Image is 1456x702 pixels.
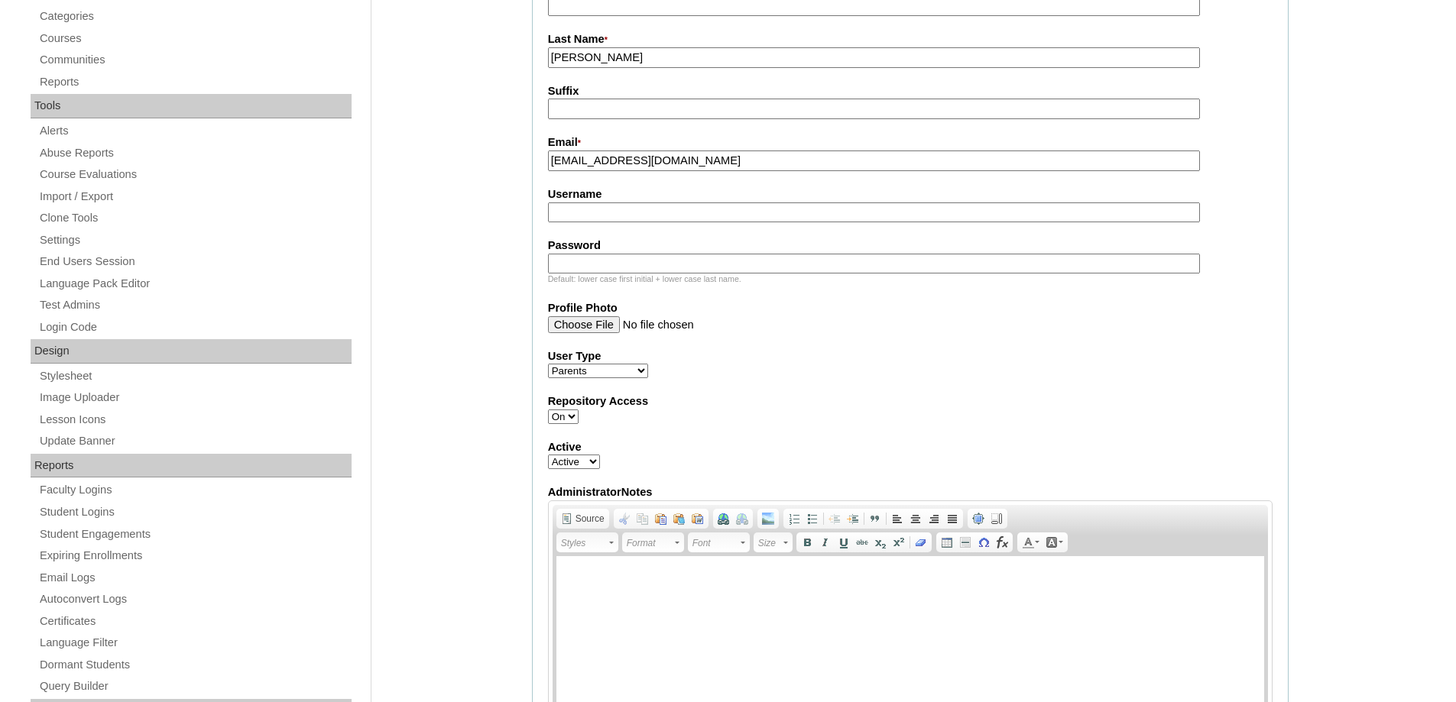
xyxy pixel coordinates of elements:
[622,532,684,552] a: Format
[38,525,352,544] a: Student Engagements
[38,29,352,48] a: Courses
[38,144,352,163] a: Abuse Reports
[38,546,352,565] a: Expiring Enrollments
[38,50,352,70] a: Communities
[688,532,750,552] a: Font
[825,510,844,527] a: Decrease Indent
[835,534,853,551] a: Underline
[943,510,961,527] a: Justify
[733,510,751,527] a: Unlink
[38,633,352,652] a: Language Filter
[759,510,777,527] a: Add Image
[987,510,1006,527] a: Show Blocks
[548,83,1273,99] label: Suffix
[993,534,1011,551] a: Insert Equation
[38,590,352,609] a: Autoconvert Logs
[38,480,352,500] a: Faculty Logins
[38,503,352,522] a: Student Logins
[558,510,608,527] a: Source
[31,94,352,118] div: Tools
[692,534,738,552] span: Font
[956,534,974,551] a: Insert Horizontal Line
[38,612,352,631] a: Certificates
[758,534,781,552] span: Size
[890,534,908,551] a: Superscript
[670,510,689,527] a: Paste as plain text
[38,655,352,675] a: Dormant Students
[548,439,1273,455] label: Active
[634,510,652,527] a: Copy
[888,510,906,527] a: Align Left
[803,510,822,527] a: Insert/Remove Bulleted List
[853,534,871,551] a: Strike Through
[38,7,352,26] a: Categories
[548,273,1273,285] div: Default: lower case first initial + lower case last name.
[38,209,352,228] a: Clone Tools
[38,187,352,206] a: Import / Export
[38,318,352,337] a: Login Code
[925,510,943,527] a: Align Right
[615,510,634,527] a: Cut
[38,165,352,184] a: Course Evaluations
[906,510,925,527] a: Center
[548,484,1273,500] label: AdministratorNotes
[38,121,352,141] a: Alerts
[38,252,352,271] a: End Users Session
[844,510,862,527] a: Increase Indent
[785,510,803,527] a: Insert/Remove Numbered List
[652,510,670,527] a: Paste
[38,388,352,407] a: Image Uploader
[1019,534,1043,551] a: Text Color
[548,186,1273,202] label: Username
[548,134,1273,151] label: Email
[912,534,930,551] a: Remove Format
[38,410,352,429] a: Lesson Icons
[38,274,352,293] a: Language Pack Editor
[561,534,607,552] span: Styles
[31,454,352,478] div: Reports
[798,534,816,551] a: Bold
[1043,534,1066,551] a: Background Color
[548,393,1273,409] label: Repository Access
[715,510,733,527] a: Link
[754,532,793,552] a: Size
[816,534,835,551] a: Italic
[627,534,673,552] span: Format
[38,231,352,250] a: Settings
[548,31,1273,48] label: Last Name
[548,300,1273,316] label: Profile Photo
[38,73,352,92] a: Reports
[548,348,1273,364] label: User Type
[866,510,884,527] a: Block Quote
[974,534,993,551] a: Insert Special Character
[38,367,352,386] a: Stylesheet
[573,513,605,525] span: Source
[969,510,987,527] a: Maximize
[556,532,618,552] a: Styles
[548,238,1273,254] label: Password
[38,296,352,315] a: Test Admins
[31,339,352,364] div: Design
[871,534,890,551] a: Subscript
[38,432,352,451] a: Update Banner
[38,677,352,696] a: Query Builder
[689,510,707,527] a: Paste from Word
[938,534,956,551] a: Table
[38,568,352,587] a: Email Logs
